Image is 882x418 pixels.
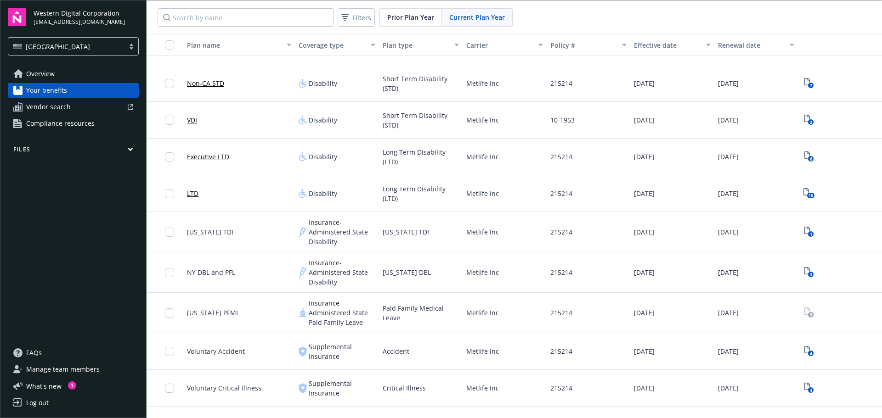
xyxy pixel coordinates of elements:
[466,383,499,393] span: Metlife Inc
[718,383,739,393] span: [DATE]
[802,113,816,128] a: View Plan Documents
[26,42,90,51] span: [GEOGRAPHIC_DATA]
[187,40,281,50] div: Plan name
[802,76,816,91] a: View Plan Documents
[802,306,816,320] span: View Plan Documents
[339,11,373,24] span: Filters
[26,67,55,81] span: Overview
[26,83,67,98] span: Your benefits
[187,308,239,318] span: [US_STATE] PFML
[550,189,572,198] span: 215214
[802,186,816,201] a: View Plan Documents
[550,78,572,88] span: 215214
[13,42,120,51] span: [GEOGRAPHIC_DATA]
[383,111,459,130] span: Short Term Disability (STD)
[466,308,499,318] span: Metlife Inc
[718,346,739,356] span: [DATE]
[718,308,739,318] span: [DATE]
[187,115,197,125] a: VDI
[718,189,739,198] span: [DATE]
[26,362,100,377] span: Manage team members
[187,346,245,356] span: Voluntary Accident
[547,34,631,56] button: Policy #
[26,396,49,410] div: Log out
[634,40,701,50] div: Effective date
[718,78,739,88] span: [DATE]
[449,12,505,22] span: Current Plan Year
[466,268,499,277] span: Metlife Inc
[165,228,174,237] input: Toggle Row Selected
[550,268,572,277] span: 215214
[165,79,174,88] input: Toggle Row Selected
[309,152,337,162] span: Disability
[802,344,816,359] span: View Plan Documents
[383,74,459,93] span: Short Term Disability (STD)
[34,8,125,18] span: Western Digital Corporation
[8,362,139,377] a: Manage team members
[809,156,812,162] text: 6
[309,342,375,361] span: Supplemental Insurance
[809,387,812,393] text: 4
[309,115,337,125] span: Disability
[809,83,812,89] text: 7
[8,381,76,391] button: What's new1
[309,189,337,198] span: Disability
[383,383,426,393] span: Critical Illness
[383,268,431,277] span: [US_STATE] DBL
[34,8,139,26] button: Western Digital Corporation[EMAIL_ADDRESS][DOMAIN_NAME]
[550,346,572,356] span: 215214
[550,308,572,318] span: 215214
[802,150,816,164] span: View Plan Documents
[383,147,459,167] span: Long Term Disability (LTD)
[466,189,499,198] span: Metlife Inc
[165,189,174,198] input: Toggle Row Selected
[309,379,375,398] span: Supplemental Insurance
[165,40,174,50] input: Select all
[187,227,233,237] span: [US_STATE] TDI
[26,116,95,131] span: Compliance resources
[26,346,42,360] span: FAQs
[187,268,235,277] span: NY DBL and PFL
[187,78,224,88] a: Non-CA STD
[165,152,174,162] input: Toggle Row Selected
[808,193,813,199] text: 10
[165,268,174,277] input: Toggle Row Selected
[309,258,375,287] span: Insurance-Administered State Disability
[295,34,379,56] button: Coverage type
[802,265,816,280] a: View Plan Documents
[34,18,125,26] span: [EMAIL_ADDRESS][DOMAIN_NAME]
[809,272,812,278] text: 3
[187,152,229,162] a: Executive LTD
[718,227,739,237] span: [DATE]
[634,308,655,318] span: [DATE]
[309,298,375,327] span: Insurance-Administered State Paid Family Leave
[809,231,812,237] text: 1
[165,308,174,318] input: Toggle Row Selected
[383,40,449,50] div: Plan type
[718,152,739,162] span: [DATE]
[466,346,499,356] span: Metlife Inc
[802,225,816,240] span: View Plan Documents
[466,115,499,125] span: Metlife Inc
[550,383,572,393] span: 215214
[8,67,139,81] a: Overview
[187,383,261,393] span: Voluntary Critical Illness
[550,40,617,50] div: Policy #
[8,100,139,114] a: Vendor search
[634,383,655,393] span: [DATE]
[383,303,459,323] span: Paid Family Medical Leave
[383,227,429,237] span: [US_STATE] TDI
[634,346,655,356] span: [DATE]
[8,145,139,157] button: Files
[8,116,139,131] a: Compliance resources
[718,40,785,50] div: Renewal date
[634,268,655,277] span: [DATE]
[299,40,365,50] div: Coverage type
[26,381,62,391] span: What ' s new
[550,152,572,162] span: 215214
[634,115,655,125] span: [DATE]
